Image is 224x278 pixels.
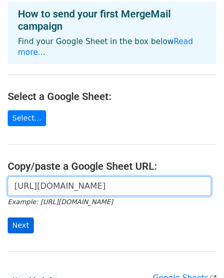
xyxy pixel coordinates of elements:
a: Select... [8,110,46,126]
input: Next [8,217,34,233]
h4: How to send your first MergeMail campaign [18,8,206,32]
iframe: Chat Widget [173,229,224,278]
p: Find your Google Sheet in the box below [18,36,206,58]
a: Read more... [18,37,193,57]
input: Paste your Google Sheet URL here [8,176,211,196]
h4: Copy/paste a Google Sheet URL: [8,160,216,172]
small: Example: [URL][DOMAIN_NAME] [8,198,113,206]
h4: Select a Google Sheet: [8,90,216,103]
